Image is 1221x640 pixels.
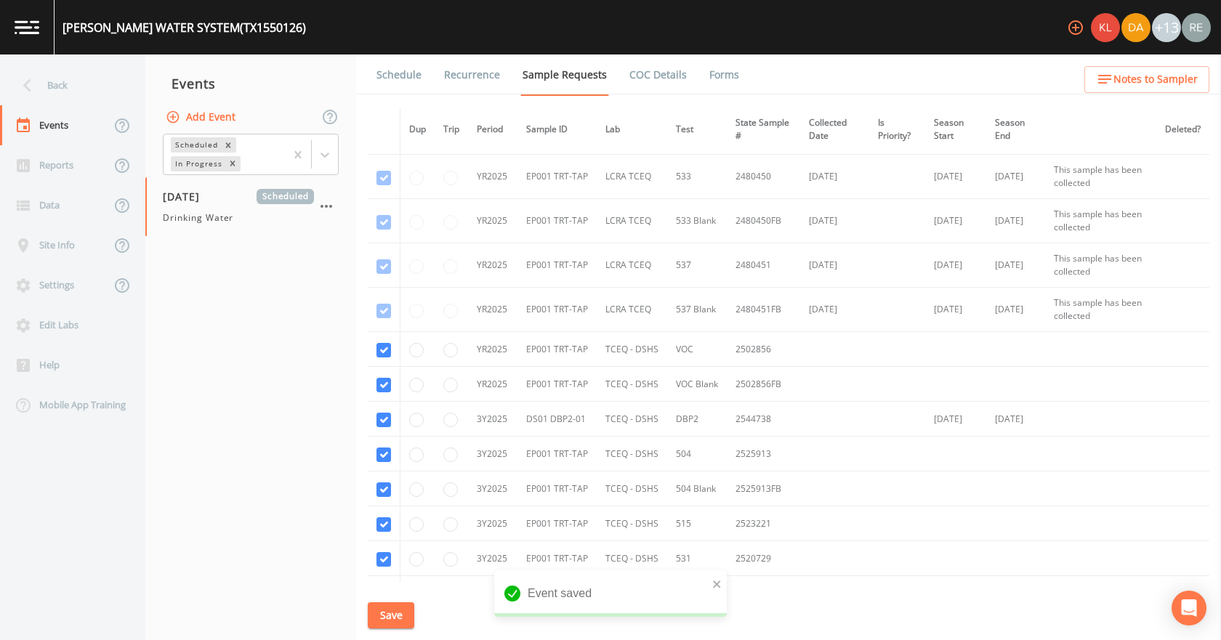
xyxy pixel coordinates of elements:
button: Add Event [163,104,241,131]
td: 533 [667,155,727,199]
td: LCRA TCEQ [597,199,667,243]
td: 2502856FB [727,367,800,402]
td: 2523221 [727,506,800,541]
td: LCRA TCEQ [597,243,667,288]
div: David Weber [1121,13,1151,42]
th: Deleted? [1156,108,1209,152]
div: Remove In Progress [225,156,241,171]
td: EP001 TRT-TAP [517,367,597,402]
td: DS01 DBP2-01 [517,402,597,437]
td: 2502856 [727,332,800,367]
a: Sample Requests [520,54,609,96]
td: EP001 TRT-TAP [517,541,597,576]
td: 515 [667,506,727,541]
td: [DATE] [925,243,986,288]
td: [DATE] [925,288,986,332]
td: TCEQ - DSHS [597,541,667,576]
td: [DATE] [986,155,1044,199]
th: Collected Date [800,108,869,152]
td: TCEQ - DSHS [597,402,667,437]
td: EP001 TRT-TAP [517,332,597,367]
td: EP001 TRT-TAP [517,199,597,243]
td: [DATE] [925,199,986,243]
th: Dup [400,108,435,152]
th: Period [468,108,517,152]
td: [DATE] [925,402,986,437]
th: Season End [986,108,1044,152]
td: [DATE] [986,288,1044,332]
td: [DATE] [800,199,869,243]
td: YR2025 [468,332,517,367]
td: VOC Blank [667,367,727,402]
div: +13 [1152,13,1181,42]
th: State Sample # [727,108,800,152]
td: 2525913FB [727,471,800,506]
td: 531 [667,541,727,576]
td: This sample has been collected [1045,199,1156,243]
td: [DATE] [925,155,986,199]
td: 2544738 [727,402,800,437]
td: 2520729 [727,541,800,576]
td: TCEQ - DSHS [597,437,667,471]
td: 3Y2025 [468,506,517,541]
td: 504 [667,437,727,471]
td: 537 Blank [667,288,727,332]
td: 3Y2025 [468,541,517,576]
a: COC Details [627,54,689,95]
td: 2525913 [727,437,800,471]
div: Kler Teran [1090,13,1121,42]
td: This sample has been collected [1045,288,1156,332]
div: [PERSON_NAME] WATER SYSTEM (TX1550126) [63,19,306,36]
td: LCRA TCEQ [597,155,667,199]
td: YR2025 [468,367,517,402]
td: 2480451 [727,243,800,288]
th: Season Start [925,108,986,152]
div: Event saved [494,570,727,617]
td: 3Y2025 [468,402,517,437]
span: Notes to Sampler [1113,70,1198,89]
td: TCEQ - DSHS [597,471,667,506]
td: DBP2 [667,402,727,437]
td: YR2025 [468,288,517,332]
span: Scheduled [257,189,314,204]
td: [DATE] [800,288,869,332]
div: Events [145,65,356,102]
div: In Progress [171,156,225,171]
td: EP001 TRT-TAP [517,437,597,471]
td: YR2025 [468,243,517,288]
td: YR2025 [468,199,517,243]
td: 3Y2025 [468,437,517,471]
td: EP001 TRT-TAP [517,155,597,199]
button: Save [368,602,414,629]
th: Trip [435,108,468,152]
img: a84961a0472e9debc750dd08a004988d [1121,13,1151,42]
td: This sample has been collected [1045,155,1156,199]
span: Drinking Water [163,211,233,224]
a: Schedule [374,54,424,95]
td: [DATE] [800,155,869,199]
td: 533 Blank [667,199,727,243]
span: [DATE] [163,189,210,204]
td: 2517882 [727,576,800,611]
td: TCEQ - DSHS [597,367,667,402]
button: Notes to Sampler [1084,66,1209,93]
td: EP001 TRT-TAP [517,471,597,506]
img: 9c4450d90d3b8045b2e5fa62e4f92659 [1091,13,1120,42]
th: Test [667,108,727,152]
th: Lab [597,108,667,152]
td: [DATE] [986,199,1044,243]
td: 504 Blank [667,471,727,506]
td: TCEQ - DSHS [597,332,667,367]
td: LCRA TCEQ [597,288,667,332]
a: Recurrence [442,54,502,95]
td: 537 [667,243,727,288]
td: [DATE] [800,243,869,288]
td: [DATE] [986,243,1044,288]
a: [DATE]ScheduledDrinking Water [145,177,356,237]
div: Scheduled [171,137,220,153]
td: [DATE] [986,402,1044,437]
td: EP001 TRT-TAP [517,506,597,541]
td: VOC [667,332,727,367]
td: 2480451FB [727,288,800,332]
th: Is Priority? [869,108,925,152]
